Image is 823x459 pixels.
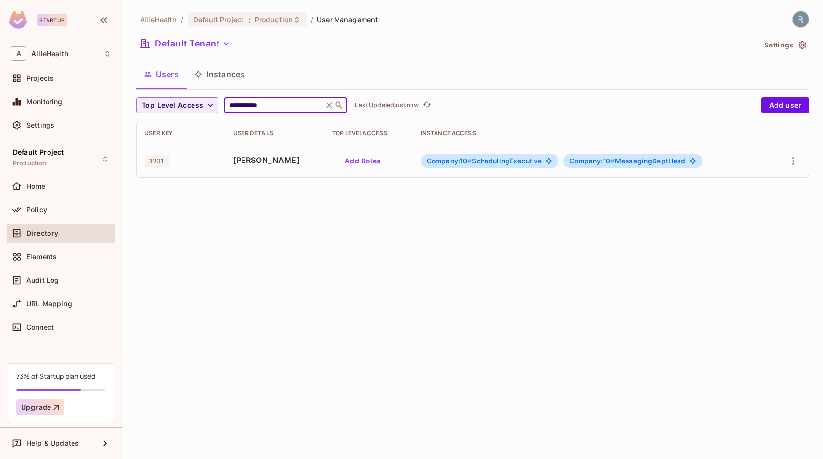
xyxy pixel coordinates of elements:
span: Directory [26,229,58,237]
span: Policy [26,206,47,214]
span: # [467,157,472,165]
button: Users [136,62,187,87]
span: A [11,46,26,61]
span: Connect [26,323,54,331]
span: MessagingDeptHead [569,157,685,165]
span: Audit Log [26,276,59,284]
li: / [181,15,183,24]
div: User Key [145,129,218,137]
span: Production [255,15,293,24]
button: Add Roles [332,153,385,169]
span: Click to refresh data [419,99,433,111]
button: Default Tenant [136,36,234,51]
span: User Management [317,15,378,24]
span: Company:10 [569,157,615,165]
div: 73% of Startup plan used [16,371,95,381]
span: Default Project [13,148,64,156]
span: SchedulingExecutive [427,157,542,165]
span: Projects [26,74,54,82]
span: Production [13,160,47,167]
button: Upgrade [16,399,64,415]
div: Top Level Access [332,129,405,137]
span: Top Level Access [142,99,203,112]
span: # [610,157,615,165]
span: Settings [26,121,54,129]
span: Company:10 [427,157,472,165]
div: Startup [37,14,67,26]
span: Help & Updates [26,439,79,447]
span: Elements [26,253,57,261]
span: 3901 [145,155,169,167]
p: Last Updated just now [355,101,419,109]
div: User Details [233,129,316,137]
button: Settings [760,37,809,53]
span: refresh [423,100,431,110]
button: Top Level Access [136,97,218,113]
img: Rodrigo Mayer [793,11,809,27]
span: Home [26,183,46,190]
span: the active workspace [140,15,177,24]
span: Monitoring [26,98,63,106]
div: Instance Access [421,129,763,137]
li: / [311,15,313,24]
span: [PERSON_NAME] [233,155,316,165]
span: URL Mapping [26,300,72,308]
button: Add user [761,97,809,113]
button: refresh [421,99,433,111]
button: Instances [187,62,253,87]
span: : [248,16,251,23]
span: Default Project [194,15,244,24]
span: Workspace: AllieHealth [31,50,68,58]
img: SReyMgAAAABJRU5ErkJggg== [9,11,27,29]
